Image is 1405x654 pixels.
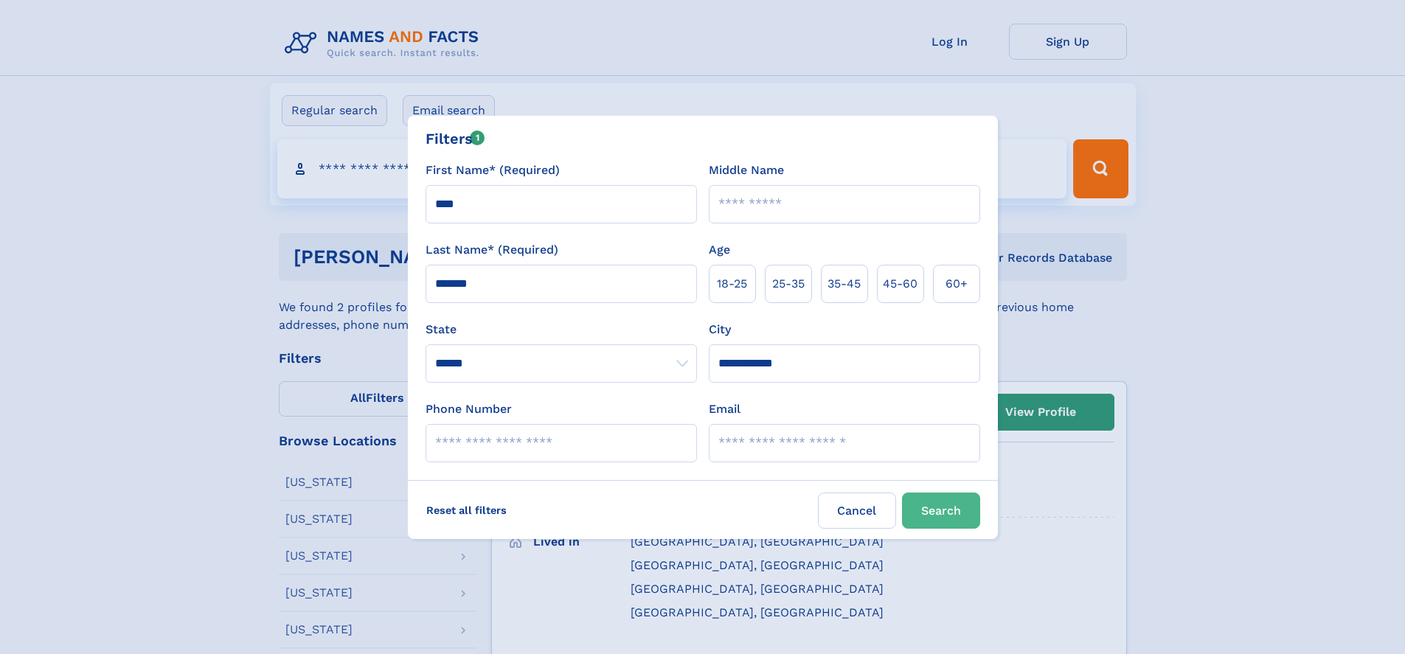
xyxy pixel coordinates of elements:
[717,275,747,293] span: 18‑25
[709,400,740,418] label: Email
[426,161,560,179] label: First Name* (Required)
[709,241,730,259] label: Age
[417,493,516,528] label: Reset all filters
[828,275,861,293] span: 35‑45
[902,493,980,529] button: Search
[709,321,731,338] label: City
[426,321,697,338] label: State
[772,275,805,293] span: 25‑35
[883,275,917,293] span: 45‑60
[818,493,896,529] label: Cancel
[426,128,485,150] div: Filters
[709,161,784,179] label: Middle Name
[946,275,968,293] span: 60+
[426,241,558,259] label: Last Name* (Required)
[426,400,512,418] label: Phone Number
